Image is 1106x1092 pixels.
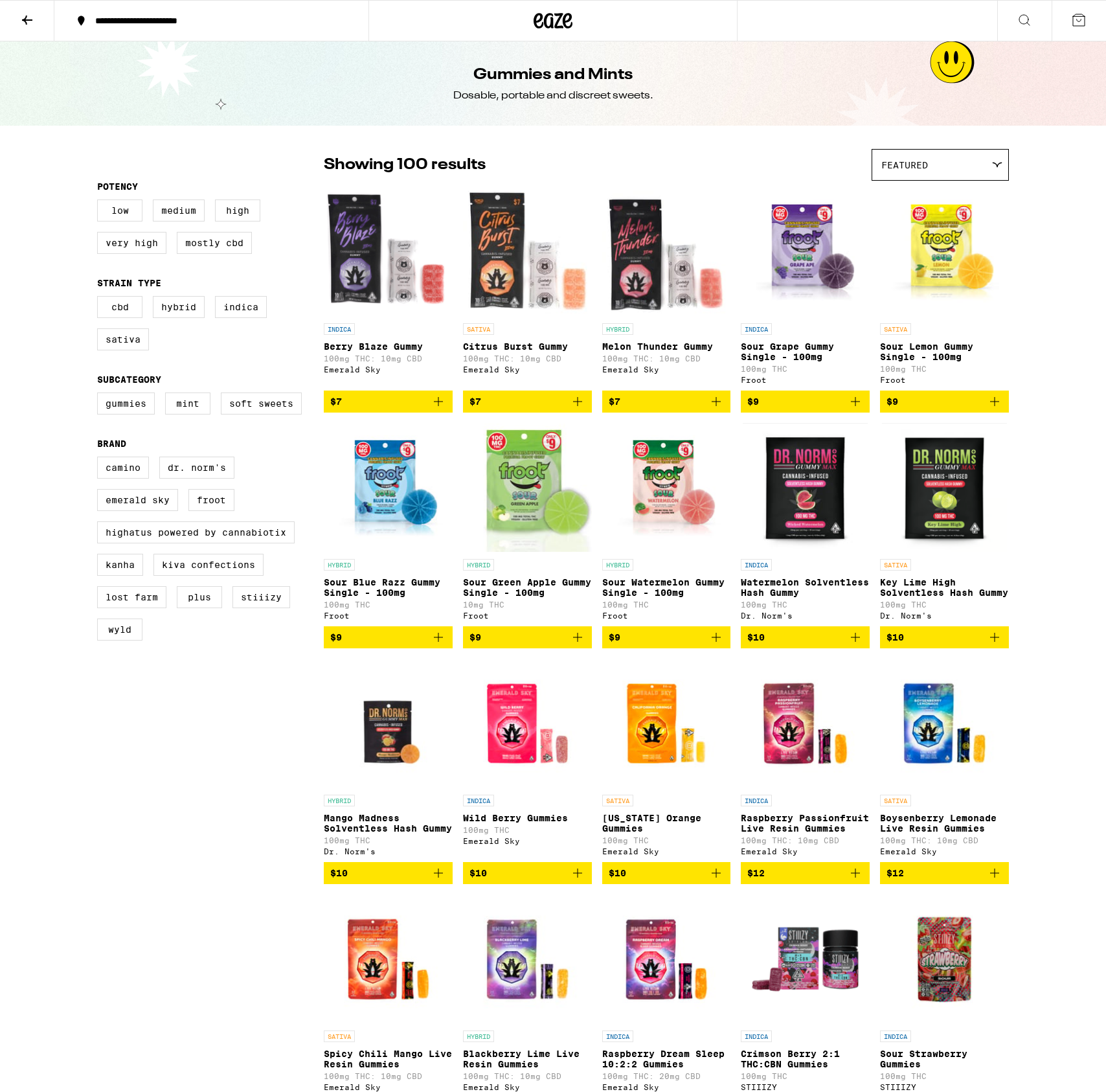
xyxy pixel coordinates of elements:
img: Emerald Sky - Citrus Burst Gummy [463,187,592,317]
img: Froot - Sour Green Apple Gummy Single - 100mg [463,423,592,552]
label: Low [97,199,142,222]
div: Dr. Norm's [880,611,1009,620]
label: Kanha [97,554,143,576]
p: Watermelon Solventless Hash Gummy [741,577,870,598]
div: Dosable, portable and discreet sweets. [453,89,653,103]
button: Add to bag [741,862,870,884]
button: Add to bag [880,862,1009,884]
div: STIIIZY [880,1083,1009,1091]
a: Open page for Sour Green Apple Gummy Single - 100mg from Froot [463,423,592,626]
p: 100mg THC [741,365,870,373]
p: Showing 100 results [324,154,486,176]
p: INDICA [463,795,494,806]
div: Emerald Sky [463,1083,592,1091]
button: Add to bag [880,626,1009,648]
p: HYBRID [602,559,633,571]
legend: Brand [97,438,126,449]
p: HYBRID [324,795,355,806]
span: Featured [881,160,928,170]
p: Spicy Chili Mango Live Resin Gummies [324,1049,453,1069]
a: Open page for Key Lime High Solventless Hash Gummy from Dr. Norm's [880,423,1009,626]
img: Emerald Sky - Boysenberry Lemonade Live Resin Gummies [880,659,1009,788]
p: Citrus Burst Gummy [463,341,592,352]
a: Open page for Boysenberry Lemonade Live Resin Gummies from Emerald Sky [880,659,1009,862]
p: SATIVA [463,323,494,335]
img: Dr. Norm's - Watermelon Solventless Hash Gummy [743,423,868,552]
legend: Subcategory [97,374,161,385]
p: [US_STATE] Orange Gummies [602,813,731,834]
a: Open page for Watermelon Solventless Hash Gummy from Dr. Norm's [741,423,870,626]
label: Mint [165,392,210,415]
label: Very High [97,232,166,254]
label: CBD [97,296,142,318]
button: Add to bag [880,391,1009,413]
p: INDICA [324,323,355,335]
label: Highatus Powered by Cannabiotix [97,521,295,543]
button: Add to bag [324,626,453,648]
a: Open page for Sour Grape Gummy Single - 100mg from Froot [741,187,870,391]
div: Emerald Sky [324,365,453,374]
img: Froot - Sour Lemon Gummy Single - 100mg [880,187,1009,317]
p: Boysenberry Lemonade Live Resin Gummies [880,813,1009,834]
p: 100mg THC: 10mg CBD [463,1072,592,1080]
h1: Gummies and Mints [473,64,633,86]
p: 10mg THC [463,600,592,609]
a: Open page for Citrus Burst Gummy from Emerald Sky [463,187,592,391]
label: WYLD [97,619,142,641]
span: $7 [609,396,620,407]
p: INDICA [602,1030,633,1042]
span: $10 [469,868,487,878]
img: Froot - Sour Blue Razz Gummy Single - 100mg [324,423,453,552]
p: Sour Blue Razz Gummy Single - 100mg [324,577,453,598]
a: Open page for Sour Watermelon Gummy Single - 100mg from Froot [602,423,731,626]
img: Emerald Sky - Blackberry Lime Live Resin Gummies [463,894,592,1024]
p: Sour Green Apple Gummy Single - 100mg [463,577,592,598]
p: 100mg THC: 10mg CBD [324,354,453,363]
p: INDICA [741,323,772,335]
span: $12 [747,868,765,878]
label: Emerald Sky [97,489,178,511]
p: 100mg THC [880,1072,1009,1080]
legend: Potency [97,181,138,192]
label: STIIIZY [232,586,290,608]
div: Emerald Sky [602,1083,731,1091]
img: Emerald Sky - Wild Berry Gummies [463,659,592,788]
label: Kiva Confections [153,554,264,576]
p: INDICA [741,559,772,571]
img: Emerald Sky - California Orange Gummies [602,659,731,788]
legend: Strain Type [97,278,161,288]
span: $9 [747,396,759,407]
div: Emerald Sky [602,365,731,374]
p: 100mg THC: 10mg CBD [741,836,870,845]
p: HYBRID [463,1030,494,1042]
span: $12 [886,868,904,878]
label: High [215,199,260,222]
div: Emerald Sky [741,847,870,856]
a: Open page for Melon Thunder Gummy from Emerald Sky [602,187,731,391]
p: Raspberry Dream Sleep 10:2:2 Gummies [602,1049,731,1069]
div: Dr. Norm's [324,847,453,856]
div: Emerald Sky [602,847,731,856]
img: STIIIZY - Sour Strawberry Gummies [880,894,1009,1024]
p: Crimson Berry 2:1 THC:CBN Gummies [741,1049,870,1069]
p: SATIVA [602,795,633,806]
button: Add to bag [463,862,592,884]
label: Indica [215,296,267,318]
p: HYBRID [463,559,494,571]
span: $10 [330,868,348,878]
img: Emerald Sky - Melon Thunder Gummy [602,187,731,317]
div: Emerald Sky [324,1083,453,1091]
img: Emerald Sky - Berry Blaze Gummy [324,187,453,317]
a: Open page for Raspberry Passionfruit Live Resin Gummies from Emerald Sky [741,659,870,862]
button: Add to bag [741,391,870,413]
button: Add to bag [741,626,870,648]
p: 100mg THC [880,365,1009,373]
span: $7 [469,396,481,407]
div: Emerald Sky [463,837,592,845]
p: Sour Strawberry Gummies [880,1049,1009,1069]
p: Blackberry Lime Live Resin Gummies [463,1049,592,1069]
p: Mango Madness Solventless Hash Gummy [324,813,453,834]
label: Sativa [97,328,149,350]
button: Add to bag [602,862,731,884]
a: Open page for Mango Madness Solventless Hash Gummy from Dr. Norm's [324,659,453,862]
